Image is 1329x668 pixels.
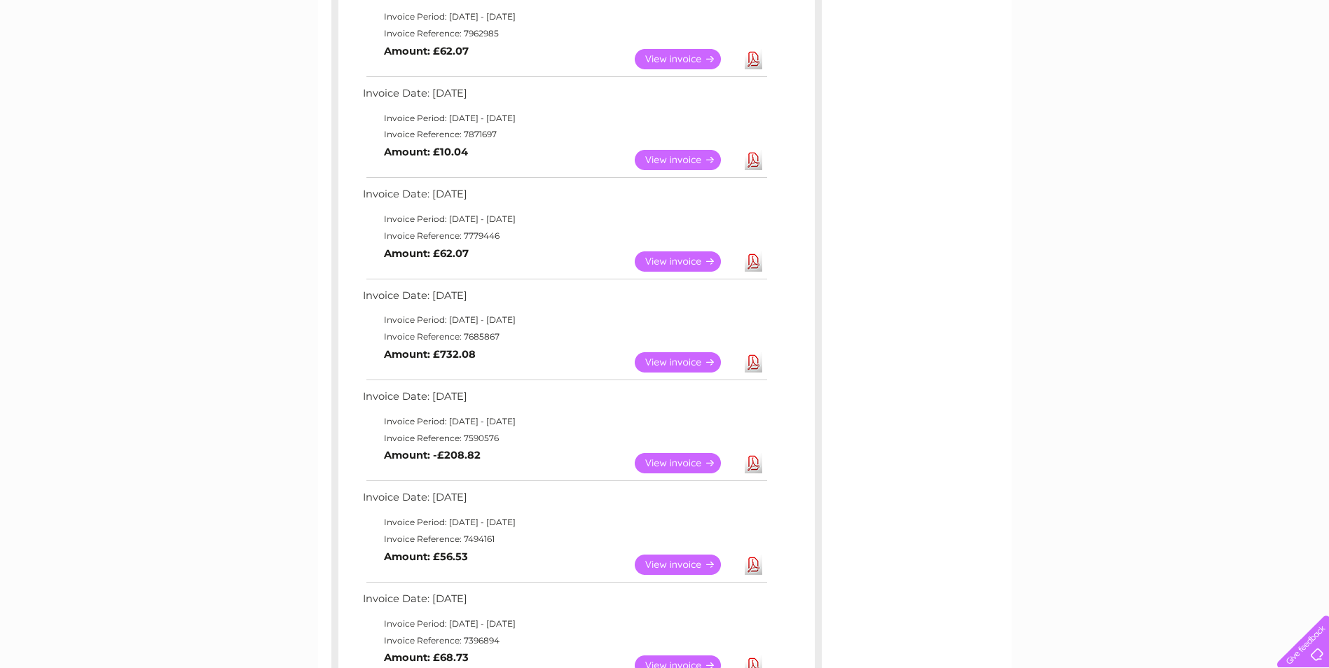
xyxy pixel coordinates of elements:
td: Invoice Date: [DATE] [359,387,769,413]
b: Amount: £10.04 [384,146,468,158]
td: Invoice Period: [DATE] - [DATE] [359,110,769,127]
a: Download [745,49,762,69]
a: View [635,49,738,69]
td: Invoice Period: [DATE] - [DATE] [359,615,769,632]
a: Download [745,453,762,473]
a: View [635,555,738,575]
td: Invoice Reference: 7685867 [359,328,769,345]
td: Invoice Reference: 7779446 [359,228,769,244]
a: Telecoms [1157,60,1199,70]
td: Invoice Reference: 7962985 [359,25,769,42]
b: Amount: £62.07 [384,45,469,57]
a: View [635,352,738,373]
a: 0333 014 3131 [1065,7,1162,25]
a: View [635,453,738,473]
b: Amount: -£208.82 [384,449,481,461]
b: Amount: £62.07 [384,247,469,260]
td: Invoice Date: [DATE] [359,286,769,312]
a: Contact [1236,60,1270,70]
a: Energy [1117,60,1148,70]
td: Invoice Period: [DATE] - [DATE] [359,312,769,328]
td: Invoice Period: [DATE] - [DATE] [359,413,769,430]
td: Invoice Period: [DATE] - [DATE] [359,8,769,25]
td: Invoice Reference: 7590576 [359,430,769,447]
a: View [635,150,738,170]
td: Invoice Date: [DATE] [359,488,769,514]
a: View [635,251,738,272]
td: Invoice Period: [DATE] - [DATE] [359,211,769,228]
td: Invoice Reference: 7494161 [359,531,769,548]
img: logo.png [46,36,118,79]
a: Water [1082,60,1109,70]
td: Invoice Reference: 7871697 [359,126,769,143]
td: Invoice Date: [DATE] [359,185,769,211]
a: Download [745,555,762,575]
td: Invoice Period: [DATE] - [DATE] [359,514,769,531]
a: Blog [1207,60,1227,70]
a: Download [745,150,762,170]
td: Invoice Date: [DATE] [359,590,769,615]
div: Clear Business is a trading name of Verastar Limited (registered in [GEOGRAPHIC_DATA] No. 3667643... [334,8,996,68]
b: Amount: £56.53 [384,550,468,563]
td: Invoice Date: [DATE] [359,84,769,110]
a: Download [745,352,762,373]
b: Amount: £732.08 [384,348,476,361]
td: Invoice Reference: 7396894 [359,632,769,649]
a: Log out [1283,60,1316,70]
a: Download [745,251,762,272]
b: Amount: £68.73 [384,651,469,664]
